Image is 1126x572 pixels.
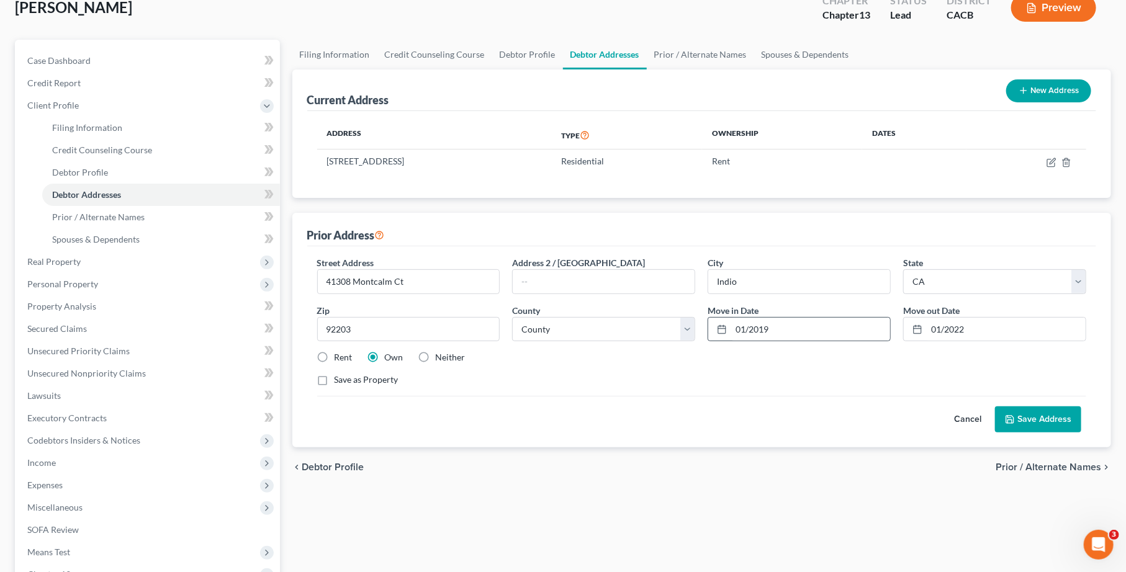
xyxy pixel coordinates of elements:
span: Income [27,457,56,468]
span: Means Test [27,547,70,557]
span: Unsecured Nonpriority Claims [27,368,146,378]
label: Rent [335,351,353,364]
span: Prior / Alternate Names [52,212,145,222]
label: Address 2 / [GEOGRAPHIC_DATA] [512,256,645,269]
input: Enter city... [708,270,890,293]
a: Prior / Alternate Names [42,206,280,228]
span: Filing Information [52,122,122,133]
label: Own [385,351,403,364]
a: Unsecured Nonpriority Claims [17,362,280,385]
i: chevron_left [292,462,302,472]
span: Zip [317,305,330,316]
span: Real Property [27,256,81,267]
span: State [903,257,923,268]
button: New Address [1006,79,1091,102]
input: Enter street address [318,270,500,293]
span: Debtor Addresses [52,189,121,200]
a: Case Dashboard [17,50,280,72]
span: City [708,257,723,268]
span: Unsecured Priority Claims [27,346,130,356]
a: Lawsuits [17,385,280,407]
input: MM/YYYY [731,318,890,341]
span: Property Analysis [27,301,96,311]
a: Debtor Profile [492,40,563,69]
td: Rent [702,150,862,173]
button: Save Address [995,406,1081,432]
input: MM/YYYY [927,318,1086,341]
th: Type [551,121,702,150]
span: Miscellaneous [27,502,83,512]
span: Personal Property [27,279,98,289]
span: 13 [859,9,870,20]
span: Codebtors Insiders & Notices [27,435,140,445]
label: Save as Property [335,373,399,386]
span: Move in Date [708,305,759,316]
a: Unsecured Priority Claims [17,340,280,362]
th: Dates [862,121,966,150]
label: Neither [436,351,466,364]
a: Debtor Addresses [563,40,647,69]
div: Current Address [307,92,389,107]
a: Debtor Profile [42,161,280,184]
span: Expenses [27,480,63,490]
a: Credit Report [17,72,280,94]
span: 3 [1109,530,1119,540]
th: Ownership [702,121,862,150]
span: Spouses & Dependents [52,234,140,244]
button: chevron_left Debtor Profile [292,462,364,472]
iframe: Intercom live chat [1084,530,1114,560]
a: Filing Information [42,117,280,139]
span: Move out Date [903,305,960,316]
a: Credit Counseling Course [42,139,280,161]
a: Filing Information [292,40,377,69]
div: CACB [947,8,991,22]
span: Debtor Profile [302,462,364,472]
span: Street Address [317,257,374,268]
th: Address [317,121,552,150]
span: County [512,305,540,316]
a: Spouses & Dependents [754,40,857,69]
a: Executory Contracts [17,407,280,429]
a: Property Analysis [17,295,280,318]
button: Prior / Alternate Names chevron_right [996,462,1111,472]
a: Spouses & Dependents [42,228,280,251]
a: Prior / Alternate Names [647,40,754,69]
span: Lawsuits [27,390,61,401]
a: Credit Counseling Course [377,40,492,69]
input: XXXXX [317,317,500,342]
span: Prior / Alternate Names [996,462,1101,472]
input: -- [513,270,695,293]
button: Cancel [940,407,995,432]
span: Credit Report [27,78,81,88]
div: Prior Address [307,228,385,243]
span: Secured Claims [27,323,87,334]
span: Client Profile [27,100,79,110]
span: Case Dashboard [27,55,91,66]
span: Debtor Profile [52,167,108,177]
span: Credit Counseling Course [52,145,152,155]
i: chevron_right [1101,462,1111,472]
td: Residential [551,150,702,173]
span: Executory Contracts [27,413,107,423]
div: Lead [890,8,927,22]
td: [STREET_ADDRESS] [317,150,552,173]
a: Secured Claims [17,318,280,340]
div: Chapter [822,8,870,22]
a: SOFA Review [17,519,280,541]
a: Debtor Addresses [42,184,280,206]
span: SOFA Review [27,524,79,535]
